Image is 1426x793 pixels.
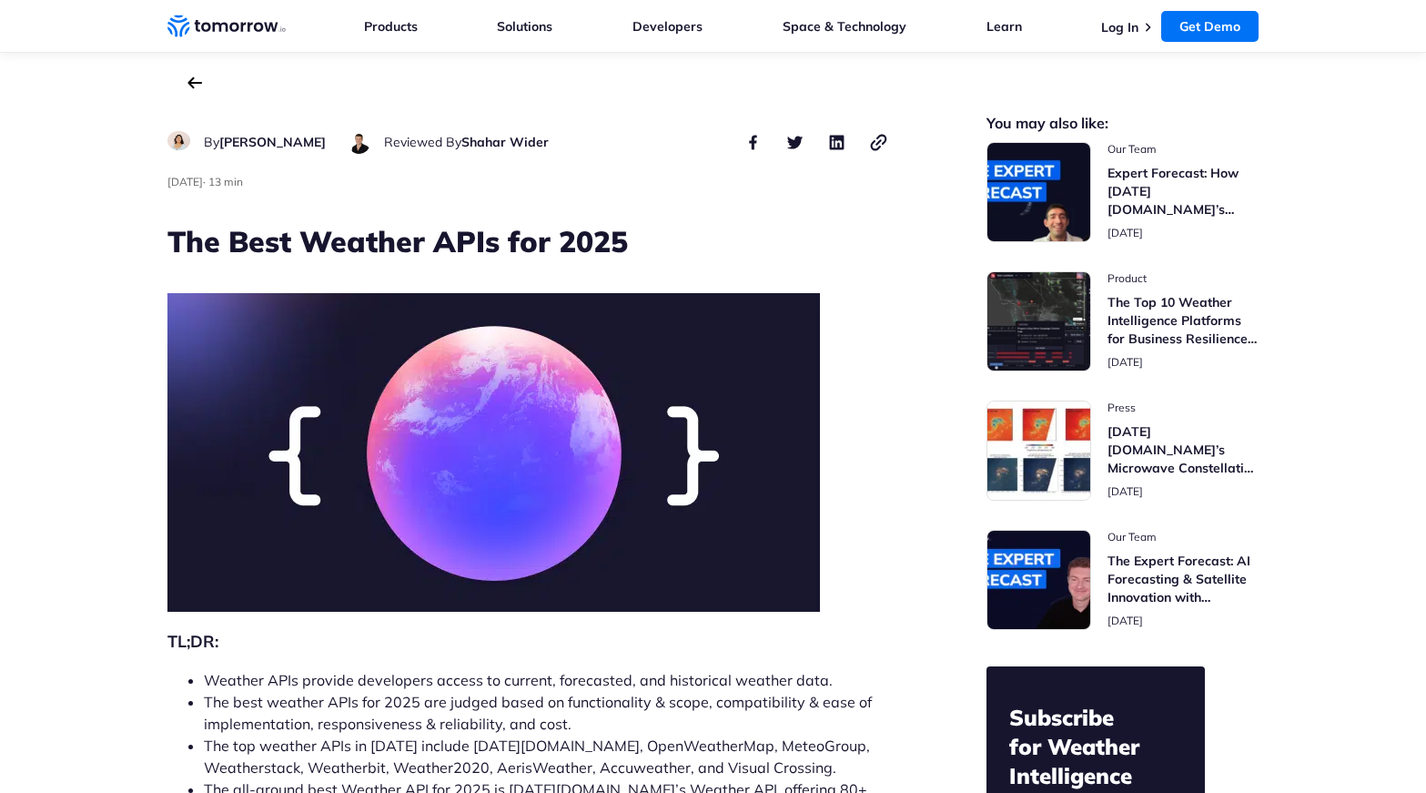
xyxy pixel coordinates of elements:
span: post catecory [1107,530,1259,544]
a: Learn [986,18,1022,35]
span: publish date [1107,614,1143,627]
h3: Expert Forecast: How [DATE][DOMAIN_NAME]’s Microwave Sounders Are Revolutionizing Hurricane Monit... [1107,164,1259,219]
img: Ruth Favela [167,131,190,150]
div: author name [384,131,549,153]
span: publish date [1107,484,1143,498]
a: Get Demo [1161,11,1259,42]
h3: The Expert Forecast: AI Forecasting & Satellite Innovation with [PERSON_NAME] [1107,552,1259,606]
a: Log In [1101,19,1138,36]
h3: [DATE][DOMAIN_NAME]’s Microwave Constellation Ready To Help This Hurricane Season [1107,422,1259,477]
h2: You may also like: [986,117,1259,130]
button: share this post on facebook [743,131,764,153]
span: publish date [1107,355,1143,369]
h3: The Top 10 Weather Intelligence Platforms for Business Resilience in [DATE] [1107,293,1259,348]
a: Products [364,18,418,35]
a: Read The Top 10 Weather Intelligence Platforms for Business Resilience in 2025 [986,271,1259,371]
span: post catecory [1107,142,1259,157]
h1: The Best Weather APIs for 2025 [167,221,890,261]
button: share this post on linkedin [826,131,848,153]
h2: TL;DR: [167,629,890,655]
span: publish date [167,175,203,188]
li: Weather APIs provide developers access to current, forecasted, and historical weather data. [204,669,890,691]
a: Space & Technology [783,18,906,35]
a: Read Expert Forecast: How Tomorrow.io’s Microwave Sounders Are Revolutionizing Hurricane Monitoring [986,142,1259,242]
span: post catecory [1107,271,1259,286]
li: The best weather APIs for 2025 are judged based on functionality & scope, compatibility & ease of... [204,691,890,735]
button: copy link to clipboard [868,131,890,153]
a: Home link [167,13,286,40]
span: Estimated reading time [208,175,243,188]
img: Shahar Wider [348,131,370,154]
a: Read Tomorrow.io’s Microwave Constellation Ready To Help This Hurricane Season [986,401,1259,501]
li: The top weather APIs in [DATE] include [DATE][DOMAIN_NAME], OpenWeatherMap, MeteoGroup, Weatherst... [204,735,890,778]
a: Developers [632,18,703,35]
span: By [204,134,219,150]
div: author name [204,131,326,153]
span: post catecory [1107,401,1259,415]
a: Read The Expert Forecast: AI Forecasting & Satellite Innovation with Randy Chase [986,530,1259,630]
span: Reviewed By [384,134,461,150]
button: share this post on twitter [784,131,806,153]
a: Solutions [497,18,552,35]
span: publish date [1107,226,1143,239]
span: · [203,175,206,188]
a: back to the main blog page [187,76,202,89]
